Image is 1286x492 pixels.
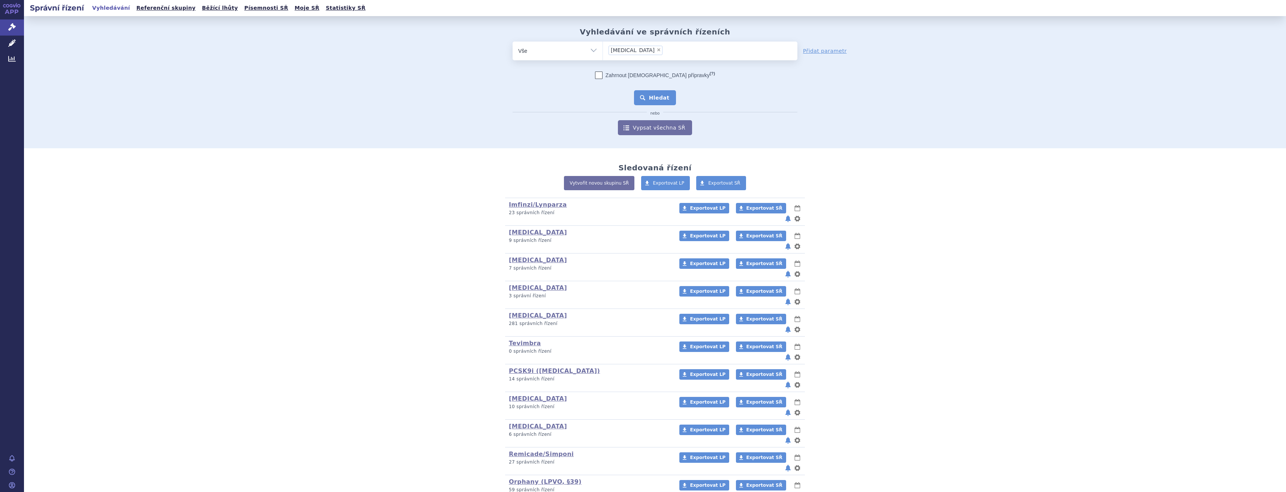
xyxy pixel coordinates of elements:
[690,206,725,211] span: Exportovat LP
[784,353,792,362] button: notifikace
[794,315,801,324] button: lhůty
[509,293,670,299] p: 3 správní řízení
[90,3,132,13] a: Vyhledávání
[794,464,801,473] button: nastavení
[679,341,729,352] a: Exportovat LP
[611,48,655,53] span: [MEDICAL_DATA]
[746,316,782,322] span: Exportovat SŘ
[509,459,670,465] p: 27 správních řízení
[746,206,782,211] span: Exportovat SŘ
[794,259,801,268] button: lhůty
[736,452,786,463] a: Exportovat SŘ
[509,348,670,355] p: 0 správních řízení
[784,380,792,389] button: notifikace
[690,344,725,349] span: Exportovat LP
[509,376,670,382] p: 14 správních řízení
[784,464,792,473] button: notifikace
[509,265,670,271] p: 7 správních řízení
[794,425,801,434] button: lhůty
[679,369,729,380] a: Exportovat LP
[736,341,786,352] a: Exportovat SŘ
[653,180,685,186] span: Exportovat LP
[736,314,786,324] a: Exportovat SŘ
[736,231,786,241] a: Exportovat SŘ
[736,258,786,269] a: Exportovat SŘ
[509,431,670,438] p: 6 správních řízení
[690,455,725,460] span: Exportovat LP
[794,481,801,490] button: lhůty
[746,261,782,266] span: Exportovat SŘ
[509,237,670,244] p: 9 správních řízení
[736,397,786,407] a: Exportovat SŘ
[200,3,240,13] a: Běžící lhůty
[509,229,567,236] a: [MEDICAL_DATA]
[794,353,801,362] button: nastavení
[736,286,786,297] a: Exportovat SŘ
[679,231,729,241] a: Exportovat LP
[746,289,782,294] span: Exportovat SŘ
[736,369,786,380] a: Exportovat SŘ
[509,321,670,327] p: 281 správních řízení
[679,286,729,297] a: Exportovat LP
[690,400,725,405] span: Exportovat LP
[784,214,792,223] button: notifikace
[696,176,746,190] a: Exportovat SŘ
[24,3,90,13] h2: Správní řízení
[509,312,567,319] a: [MEDICAL_DATA]
[509,201,567,208] a: Imfinzi/Lynparza
[564,176,634,190] a: Vytvořit novou skupinu SŘ
[746,483,782,488] span: Exportovat SŘ
[292,3,321,13] a: Moje SŘ
[595,72,715,79] label: Zahrnout [DEMOGRAPHIC_DATA] přípravky
[323,3,368,13] a: Statistiky SŘ
[679,314,729,324] a: Exportovat LP
[665,45,700,55] input: [MEDICAL_DATA]
[509,256,567,264] a: [MEDICAL_DATA]
[794,270,801,279] button: nastavení
[746,455,782,460] span: Exportovat SŘ
[784,408,792,417] button: notifikace
[794,287,801,296] button: lhůty
[746,372,782,377] span: Exportovat SŘ
[784,436,792,445] button: notifikace
[746,344,782,349] span: Exportovat SŘ
[803,47,847,55] a: Přidat parametr
[794,370,801,379] button: lhůty
[794,398,801,407] button: lhůty
[794,325,801,334] button: nastavení
[710,71,715,76] abbr: (?)
[736,203,786,213] a: Exportovat SŘ
[690,261,725,266] span: Exportovat LP
[679,258,729,269] a: Exportovat LP
[736,480,786,491] a: Exportovat SŘ
[509,478,582,485] a: Orphany (LPVO, §39)
[509,367,600,374] a: PCSK9i ([MEDICAL_DATA])
[746,427,782,432] span: Exportovat SŘ
[679,203,729,213] a: Exportovat LP
[690,316,725,322] span: Exportovat LP
[509,423,567,430] a: [MEDICAL_DATA]
[794,408,801,417] button: nastavení
[794,436,801,445] button: nastavení
[242,3,290,13] a: Písemnosti SŘ
[690,427,725,432] span: Exportovat LP
[634,90,676,105] button: Hledat
[509,450,574,458] a: Remicade/Simponi
[509,284,567,291] a: [MEDICAL_DATA]
[679,425,729,435] a: Exportovat LP
[708,180,740,186] span: Exportovat SŘ
[509,395,567,402] a: [MEDICAL_DATA]
[618,120,692,135] a: Vypsat všechna SŘ
[784,297,792,306] button: notifikace
[784,242,792,251] button: notifikace
[690,289,725,294] span: Exportovat LP
[679,397,729,407] a: Exportovat LP
[784,270,792,279] button: notifikace
[509,210,670,216] p: 23 správních řízení
[794,297,801,306] button: nastavení
[509,340,541,347] a: Tevimbra
[746,400,782,405] span: Exportovat SŘ
[736,425,786,435] a: Exportovat SŘ
[618,163,691,172] h2: Sledovaná řízení
[641,176,690,190] a: Exportovat LP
